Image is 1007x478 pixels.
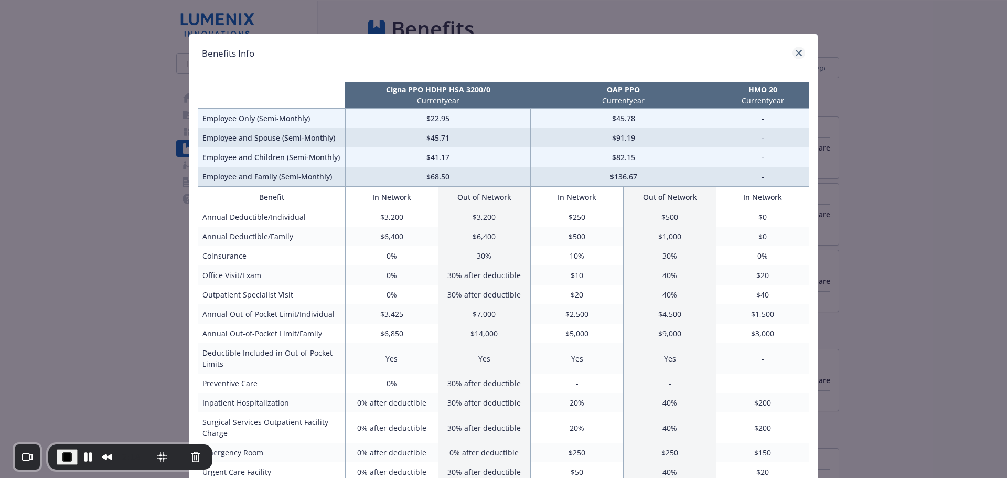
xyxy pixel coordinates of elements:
[531,324,624,343] td: $5,000
[345,412,438,443] td: 0% after deductible
[345,207,438,227] td: $3,200
[716,265,809,285] td: $20
[198,324,346,343] td: Annual Out-of-Pocket Limit/Family
[438,207,531,227] td: $3,200
[624,285,716,304] td: 40%
[624,374,716,393] td: -
[438,304,531,324] td: $7,000
[198,227,346,246] td: Annual Deductible/Family
[345,324,438,343] td: $6,850
[438,285,531,304] td: 30% after deductible
[345,343,438,374] td: Yes
[438,393,531,412] td: 30% after deductible
[531,147,716,167] td: $82.15
[624,265,716,285] td: 40%
[716,393,809,412] td: $200
[624,227,716,246] td: $1,000
[438,343,531,374] td: Yes
[533,84,714,95] p: OAP PPO
[716,246,809,265] td: 0%
[198,128,346,147] td: Employee and Spouse (Semi-Monthly)
[198,207,346,227] td: Annual Deductible/Individual
[716,109,809,129] td: -
[438,374,531,393] td: 30% after deductible
[531,227,624,246] td: $500
[198,412,346,443] td: Surgical Services Outpatient Facility Charge
[624,246,716,265] td: 30%
[716,343,809,374] td: -
[531,109,716,129] td: $45.78
[345,167,531,187] td: $68.50
[716,324,809,343] td: $3,000
[347,84,529,95] p: Cigna PPO HDHP HSA 3200/0
[716,187,809,207] th: In Network
[198,147,346,167] td: Employee and Children (Semi-Monthly)
[345,393,438,412] td: 0% after deductible
[531,187,624,207] th: In Network
[531,128,716,147] td: $91.19
[345,109,531,129] td: $22.95
[531,207,624,227] td: $250
[531,343,624,374] td: Yes
[716,207,809,227] td: $0
[438,412,531,443] td: 30% after deductible
[198,285,346,304] td: Outpatient Specialist Visit
[716,147,809,167] td: -
[533,95,714,106] p: Current year
[624,393,716,412] td: 40%
[624,343,716,374] td: Yes
[531,393,624,412] td: 20%
[345,246,438,265] td: 0%
[345,128,531,147] td: $45.71
[531,304,624,324] td: $2,500
[531,167,716,187] td: $136.67
[438,324,531,343] td: $14,000
[198,82,346,109] th: intentionally left blank
[202,47,254,60] h1: Benefits Info
[716,128,809,147] td: -
[531,246,624,265] td: 10%
[345,187,438,207] th: In Network
[198,265,346,285] td: Office Visit/Exam
[345,443,438,462] td: 0% after deductible
[345,374,438,393] td: 0%
[198,343,346,374] td: Deductible Included in Out-of-Pocket Limits
[624,324,716,343] td: $9,000
[198,443,346,462] td: Emergency Room
[531,285,624,304] td: $20
[531,443,624,462] td: $250
[198,246,346,265] td: Coinsurance
[345,285,438,304] td: 0%
[438,187,531,207] th: Out of Network
[624,304,716,324] td: $4,500
[198,167,346,187] td: Employee and Family (Semi-Monthly)
[719,95,807,106] p: Current year
[438,443,531,462] td: 0% after deductible
[531,265,624,285] td: $10
[347,95,529,106] p: Current year
[716,304,809,324] td: $1,500
[438,246,531,265] td: 30%
[531,374,624,393] td: -
[624,412,716,443] td: 40%
[716,443,809,462] td: $150
[716,285,809,304] td: $40
[198,393,346,412] td: Inpatient Hospitalization
[438,265,531,285] td: 30% after deductible
[716,227,809,246] td: $0
[345,227,438,246] td: $6,400
[345,304,438,324] td: $3,425
[438,227,531,246] td: $6,400
[345,147,531,167] td: $41.17
[716,412,809,443] td: $200
[345,265,438,285] td: 0%
[198,374,346,393] td: Preventive Care
[198,304,346,324] td: Annual Out-of-Pocket Limit/Individual
[198,109,346,129] td: Employee Only (Semi-Monthly)
[792,47,805,59] a: close
[198,187,346,207] th: Benefit
[624,207,716,227] td: $500
[716,167,809,187] td: -
[531,412,624,443] td: 20%
[719,84,807,95] p: HMO 20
